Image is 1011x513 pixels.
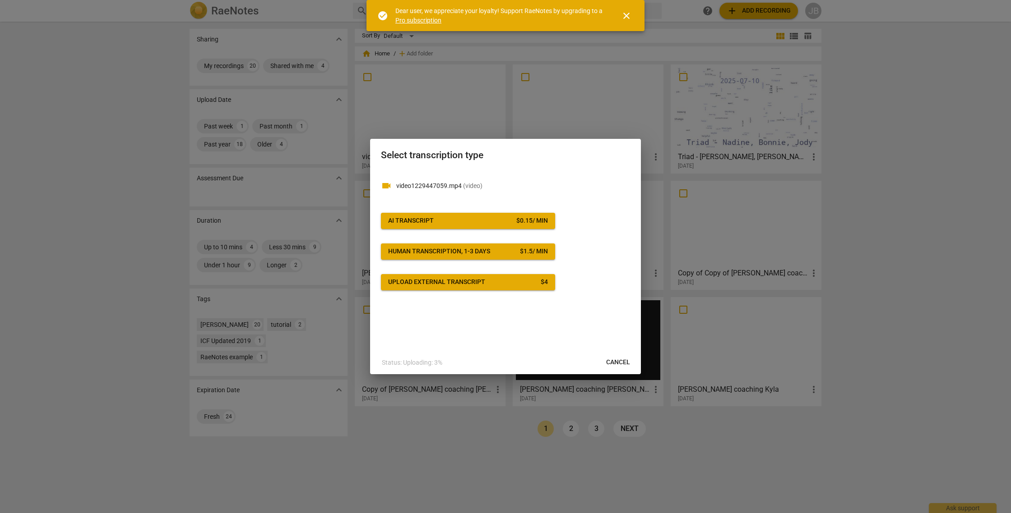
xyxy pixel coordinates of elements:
[520,247,548,256] div: $ 1.5 / min
[388,247,490,256] div: Human transcription, 1-3 days
[463,182,482,189] span: ( video )
[381,180,392,191] span: videocam
[381,213,555,229] button: AI Transcript$0.15/ min
[396,181,630,191] p: video1229447059.mp4(video)
[377,10,388,21] span: check_circle
[395,6,605,25] div: Dear user, we appreciate your loyalty! Support RaeNotes by upgrading to a
[599,354,637,371] button: Cancel
[382,358,442,367] p: Status: Uploading: 3%
[541,278,548,287] div: $ 4
[395,17,441,24] a: Pro subscription
[516,216,548,225] div: $ 0.15 / min
[381,274,555,290] button: Upload external transcript$4
[621,10,632,21] span: close
[388,278,485,287] div: Upload external transcript
[606,358,630,367] span: Cancel
[616,5,637,27] button: Close
[381,243,555,260] button: Human transcription, 1-3 days$1.5/ min
[388,216,434,225] div: AI Transcript
[381,150,630,161] h2: Select transcription type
